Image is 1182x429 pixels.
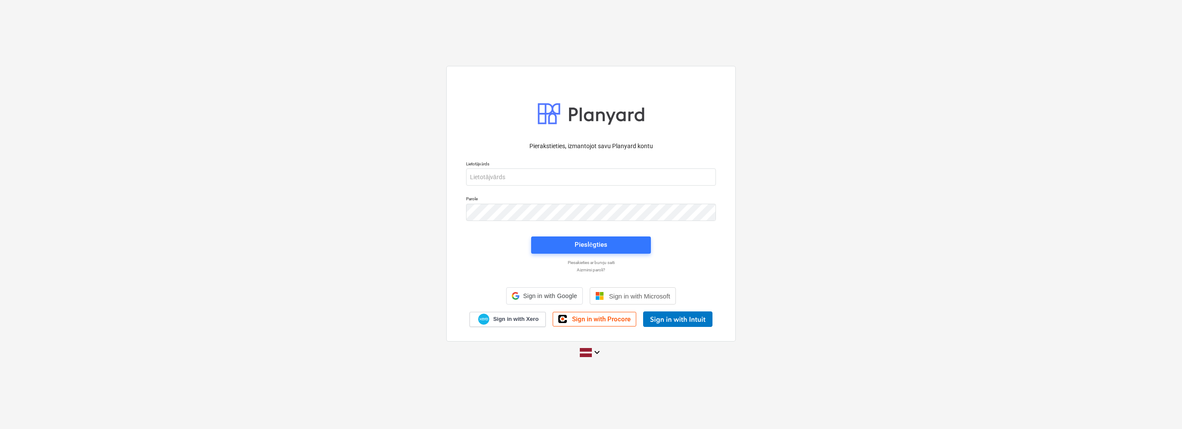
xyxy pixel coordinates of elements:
img: Xero logo [478,314,489,325]
input: Lietotājvārds [466,168,716,186]
div: Sign in with Google [506,287,582,305]
p: Parole [466,196,716,203]
div: Pieslēgties [575,239,607,250]
i: keyboard_arrow_down [592,347,602,357]
span: Sign in with Procore [572,315,631,323]
a: Piesakieties ar burvju saiti [462,260,720,265]
span: Sign in with Microsoft [609,292,670,300]
p: Lietotājvārds [466,161,716,168]
button: Pieslēgties [531,236,651,254]
a: Sign in with Xero [470,312,546,327]
span: Sign in with Google [523,292,577,299]
a: Aizmirsi paroli? [462,267,720,273]
img: Microsoft logo [595,292,604,300]
a: Sign in with Procore [553,312,636,326]
p: Pierakstieties, izmantojot savu Planyard kontu [466,142,716,151]
span: Sign in with Xero [493,315,538,323]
